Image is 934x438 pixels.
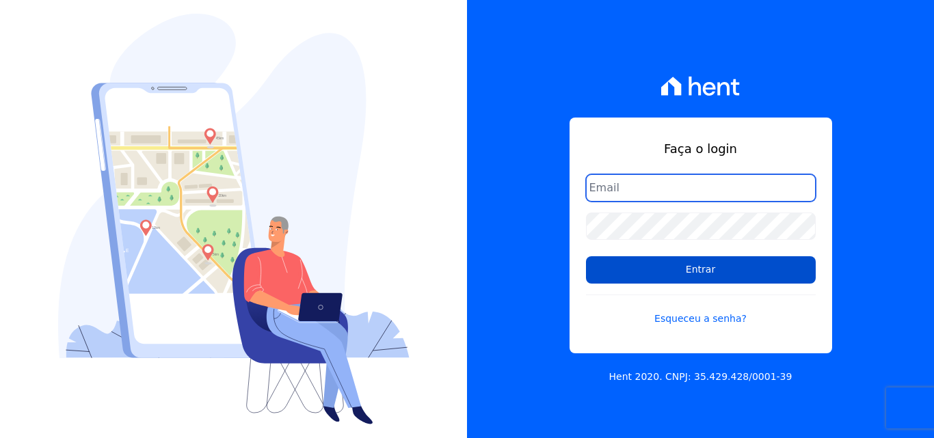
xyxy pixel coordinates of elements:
[586,139,816,158] h1: Faça o login
[58,14,410,424] img: Login
[586,295,816,326] a: Esqueceu a senha?
[586,256,816,284] input: Entrar
[586,174,816,202] input: Email
[609,370,792,384] p: Hent 2020. CNPJ: 35.429.428/0001-39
